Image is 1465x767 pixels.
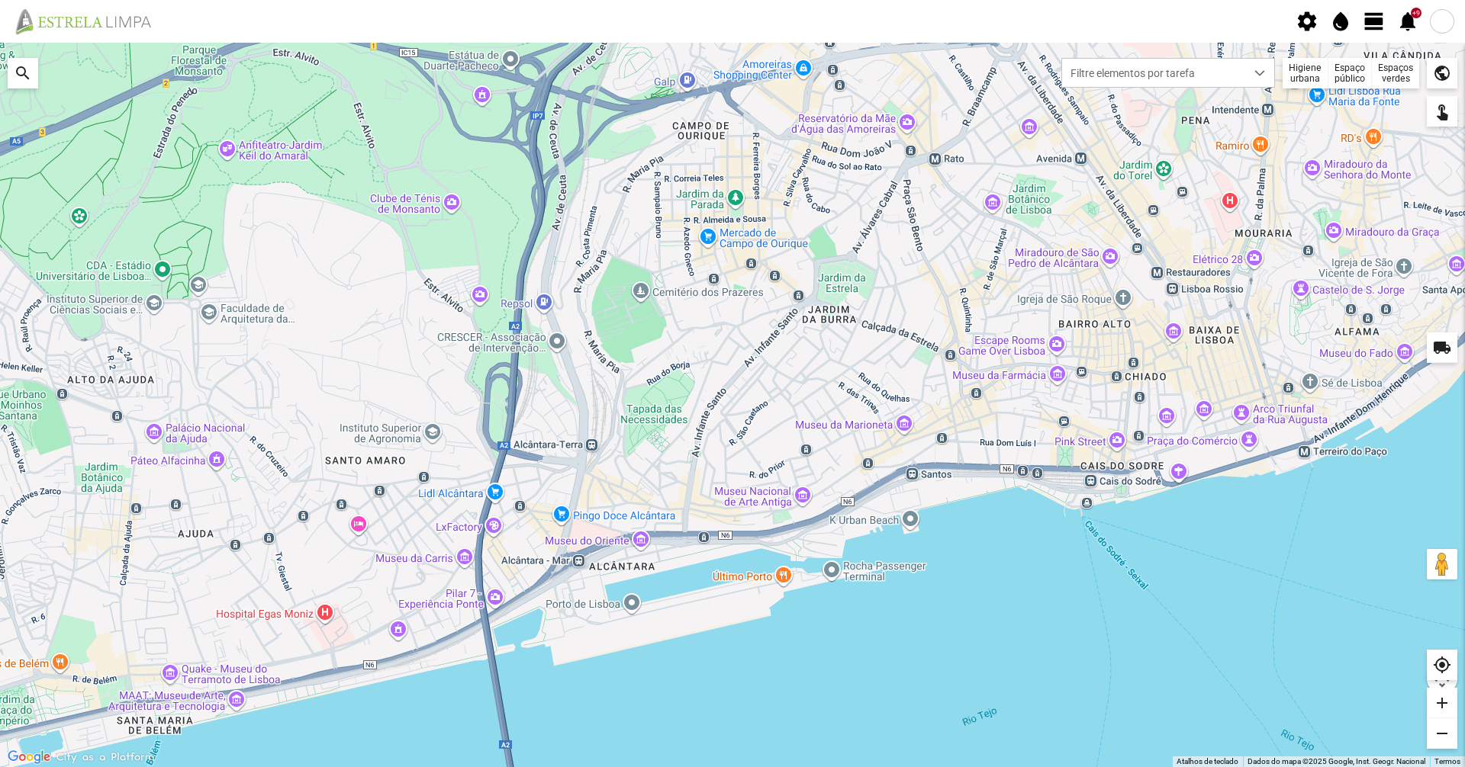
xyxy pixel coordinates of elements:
a: Termos (abre num novo separador) [1434,757,1460,765]
div: touch_app [1427,96,1457,127]
div: public [1427,58,1457,88]
a: Abrir esta área no Google Maps (abre uma nova janela) [4,747,54,767]
span: settings [1296,10,1318,33]
div: +9 [1411,8,1422,18]
div: my_location [1427,650,1457,680]
span: view_day [1363,10,1386,33]
div: remove [1427,718,1457,749]
div: Espaços verdes [1372,58,1419,88]
span: Dados do mapa ©2025 Google, Inst. Geogr. Nacional [1248,757,1425,765]
div: dropdown trigger [1245,59,1275,87]
button: Atalhos de teclado [1177,756,1238,767]
div: add [1427,688,1457,718]
img: file [11,8,168,35]
span: notifications [1396,10,1419,33]
div: search [8,58,38,88]
img: Google [4,747,54,767]
div: local_shipping [1427,332,1457,363]
span: water_drop [1329,10,1352,33]
div: Espaço público [1328,58,1372,88]
span: Filtre elementos por tarefa [1062,59,1245,87]
button: Arraste o Pegman para o mapa para abrir o Street View [1427,549,1457,579]
div: Higiene urbana [1283,58,1328,88]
